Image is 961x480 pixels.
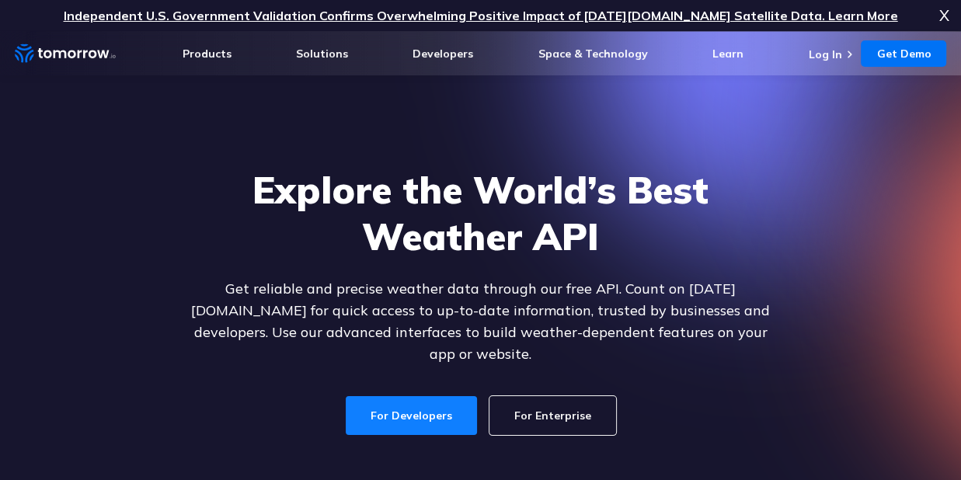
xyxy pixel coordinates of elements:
a: Developers [413,47,473,61]
a: Independent U.S. Government Validation Confirms Overwhelming Positive Impact of [DATE][DOMAIN_NAM... [64,8,898,23]
a: Learn [712,47,743,61]
a: Solutions [296,47,348,61]
a: Log In [808,47,841,61]
a: Products [183,47,232,61]
a: Get Demo [861,40,946,67]
p: Get reliable and precise weather data through our free API. Count on [DATE][DOMAIN_NAME] for quic... [181,278,781,365]
a: For Enterprise [489,396,616,435]
h1: Explore the World’s Best Weather API [181,166,781,259]
a: Home link [15,42,116,65]
a: Space & Technology [538,47,648,61]
a: For Developers [346,396,477,435]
